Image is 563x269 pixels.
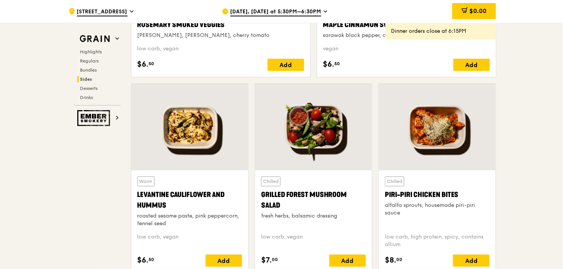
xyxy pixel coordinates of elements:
[385,176,404,186] div: Chilled
[230,8,321,16] span: [DATE], [DATE] at 5:30PM–6:30PM
[391,27,490,35] div: Dinner orders close at 6:15PM
[323,32,490,39] div: sarawak black pepper, cinnamon-infused maple syrup, kale
[80,67,97,73] span: Bundles
[77,32,112,46] img: Grain web logo
[453,59,490,71] div: Add
[137,212,242,227] div: roasted sesame paste, pink peppercorn, fennel seed
[137,255,149,266] span: $6.
[137,19,304,30] div: Rosemary Smoked Veggies
[77,8,128,16] span: [STREET_ADDRESS]
[149,61,155,67] span: 50
[385,189,490,200] div: Piri-piri Chicken Bites
[261,255,272,266] span: $7.
[453,255,490,267] div: Add
[137,233,242,248] div: low carb, vegan
[206,255,242,267] div: Add
[261,189,366,211] div: Grilled Forest Mushroom Salad
[469,7,486,14] span: $0.00
[137,45,304,53] div: low carb, vegan
[80,58,99,64] span: Regulars
[385,255,396,266] span: $8.
[272,256,278,263] span: 00
[77,110,112,126] img: Ember Smokery web logo
[261,233,366,248] div: low carb, vegan
[137,59,149,70] span: $6.
[80,49,102,54] span: Highlights
[396,256,402,263] span: 00
[137,176,155,186] div: Warm
[323,45,490,53] div: vegan
[323,59,335,70] span: $6.
[385,202,490,217] div: alfalfa sprouts, housemade piri-piri sauce
[261,212,366,220] div: fresh herbs, balsamic dressing
[323,19,490,30] div: Maple Cinnamon Sweet Potato
[137,32,304,39] div: [PERSON_NAME], [PERSON_NAME], cherry tomato
[261,176,281,186] div: Chilled
[80,86,98,91] span: Desserts
[335,61,340,67] span: 50
[137,189,242,211] div: Levantine Cauliflower and Hummus
[149,256,155,263] span: 50
[329,255,366,267] div: Add
[80,77,93,82] span: Sides
[385,233,490,248] div: low carb, high protein, spicy, contains allium
[80,95,93,100] span: Drinks
[268,59,304,71] div: Add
